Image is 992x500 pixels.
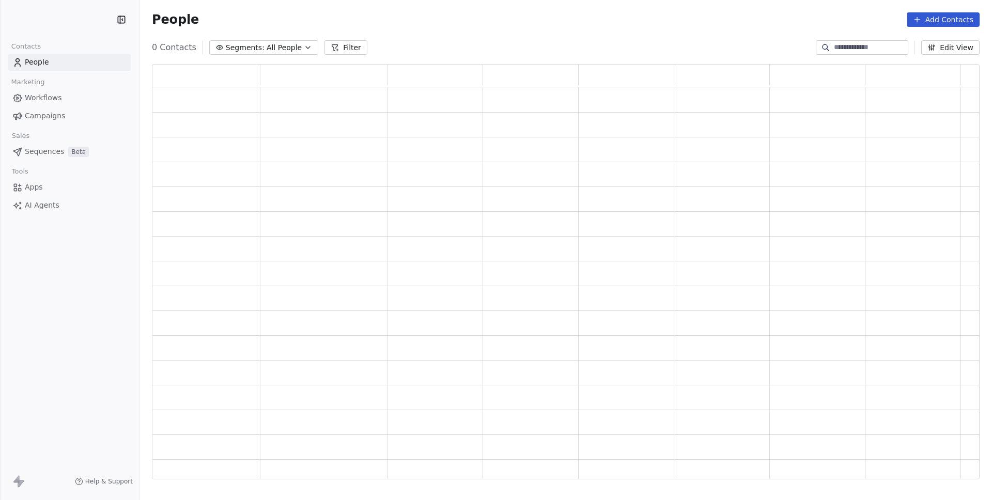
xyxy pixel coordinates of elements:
a: AI Agents [8,197,131,214]
a: Help & Support [75,477,133,486]
span: People [152,12,199,27]
span: Segments: [226,42,265,53]
button: Edit View [921,40,980,55]
span: Contacts [7,39,45,54]
button: Filter [324,40,367,55]
button: Add Contacts [907,12,980,27]
span: People [25,57,49,68]
span: Tools [7,164,33,179]
span: All People [267,42,302,53]
span: Beta [68,147,89,157]
span: Sales [7,128,34,144]
span: Marketing [7,74,49,90]
span: AI Agents [25,200,59,211]
span: 0 Contacts [152,41,196,54]
span: Help & Support [85,477,133,486]
span: Workflows [25,92,62,103]
span: Sequences [25,146,64,157]
span: Campaigns [25,111,65,121]
a: People [8,54,131,71]
a: Campaigns [8,107,131,124]
a: Apps [8,179,131,196]
span: Apps [25,182,43,193]
a: Workflows [8,89,131,106]
a: SequencesBeta [8,143,131,160]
